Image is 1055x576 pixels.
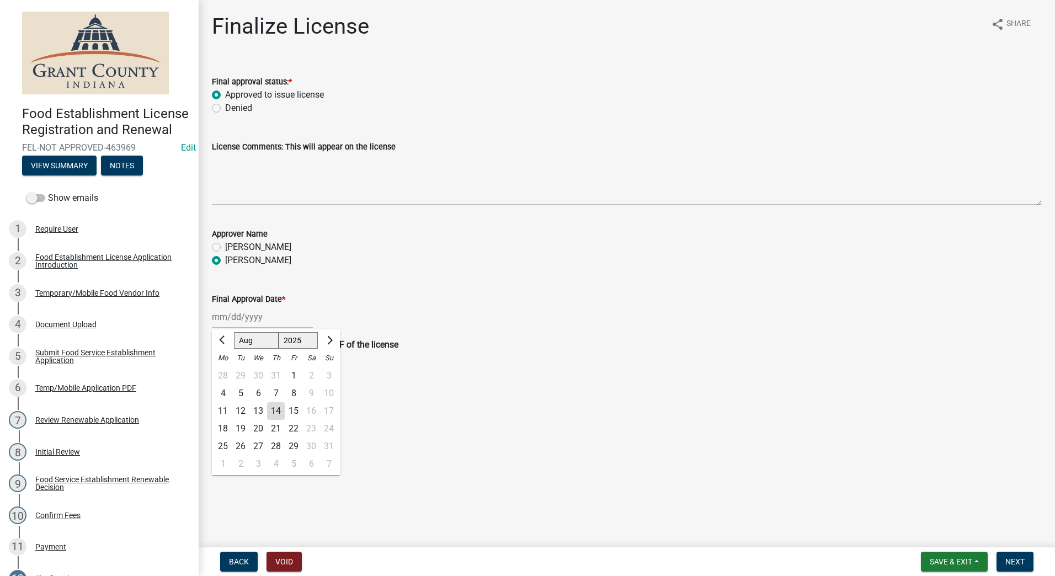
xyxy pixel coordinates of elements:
span: Back [229,557,249,566]
div: 1 [9,220,26,238]
label: Final approval status: [212,78,292,86]
div: 25 [214,438,232,455]
div: Tuesday, August 5, 2025 [232,385,249,402]
div: We [249,349,267,367]
div: 14 [267,402,285,420]
div: Friday, August 29, 2025 [285,438,302,455]
a: Edit [181,142,196,153]
button: Notes [101,156,143,175]
div: Thursday, August 14, 2025 [267,402,285,420]
wm-modal-confirm: Edit Application Number [181,142,196,153]
label: Final Approval Date [212,296,285,303]
div: Monday, August 4, 2025 [214,385,232,402]
div: Thursday, July 31, 2025 [267,367,285,385]
div: 27 [249,438,267,455]
div: 29 [232,367,249,385]
div: 2 [232,455,249,473]
div: 9 [9,474,26,492]
button: Next [997,552,1033,572]
div: Friday, August 1, 2025 [285,367,302,385]
div: 6 [9,379,26,397]
div: Wednesday, August 6, 2025 [249,385,267,402]
div: Require User [35,225,78,233]
div: Payment [35,543,66,551]
div: Tuesday, July 29, 2025 [232,367,249,385]
input: mm/dd/yyyy [212,306,313,328]
div: 21 [267,420,285,438]
div: Wednesday, July 30, 2025 [249,367,267,385]
div: Tuesday, August 26, 2025 [232,438,249,455]
div: Tuesday, August 12, 2025 [232,402,249,420]
div: 6 [249,385,267,402]
div: Monday, August 18, 2025 [214,420,232,438]
img: Grant County, Indiana [22,12,169,94]
div: Friday, August 15, 2025 [285,402,302,420]
div: Tuesday, September 2, 2025 [232,455,249,473]
div: Friday, August 22, 2025 [285,420,302,438]
div: 7 [9,411,26,429]
div: Thursday, August 21, 2025 [267,420,285,438]
div: Thursday, September 4, 2025 [267,455,285,473]
div: 30 [249,367,267,385]
div: 3 [249,455,267,473]
div: 10 [9,506,26,524]
div: Food Service Establishment Renewable Decision [35,476,181,491]
div: 4 [214,385,232,402]
span: Save & Exit [930,557,972,566]
div: 1 [285,367,302,385]
div: Monday, August 11, 2025 [214,402,232,420]
h1: Finalize License [212,13,369,40]
div: 5 [232,385,249,402]
div: Th [267,349,285,367]
label: [PERSON_NAME] [225,241,291,254]
span: FEL-NOT APPROVED-463969 [22,142,177,153]
div: Submit Food Service Establishment Application [35,349,181,364]
div: Thursday, August 7, 2025 [267,385,285,402]
label: Denied [225,102,252,115]
div: Friday, August 8, 2025 [285,385,302,402]
wm-modal-confirm: Notes [101,162,143,170]
div: 12 [232,402,249,420]
label: Approved to issue license [225,88,324,102]
div: 4 [9,316,26,333]
button: Next month [322,332,335,349]
button: View Summary [22,156,97,175]
div: 5 [285,455,302,473]
div: Fr [285,349,302,367]
div: 3 [9,284,26,302]
div: Food Establishment License Application Introduction [35,253,181,269]
button: shareShare [982,13,1040,35]
div: Document Upload [35,321,97,328]
span: Share [1006,18,1031,31]
div: Friday, September 5, 2025 [285,455,302,473]
div: Temporary/Mobile Food Vendor Info [35,289,159,297]
div: 11 [9,538,26,556]
div: Monday, July 28, 2025 [214,367,232,385]
div: 28 [214,367,232,385]
div: Wednesday, August 27, 2025 [249,438,267,455]
div: 8 [285,385,302,402]
label: [PERSON_NAME] [225,254,291,267]
div: 11 [214,402,232,420]
label: License Comments: This will appear on the license [212,143,396,151]
wm-modal-confirm: Summary [22,162,97,170]
div: Monday, August 25, 2025 [214,438,232,455]
button: Previous month [216,332,230,349]
div: 29 [285,438,302,455]
div: Initial Review [35,448,80,456]
button: Save & Exit [921,552,988,572]
div: 22 [285,420,302,438]
div: 2 [9,252,26,270]
button: Void [267,552,302,572]
div: 13 [249,402,267,420]
div: 26 [232,438,249,455]
div: Su [320,349,338,367]
span: Next [1005,557,1025,566]
button: Back [220,552,258,572]
div: Sa [302,349,320,367]
div: Monday, September 1, 2025 [214,455,232,473]
div: Review Renewable Application [35,416,139,424]
div: 20 [249,420,267,438]
div: 7 [267,385,285,402]
div: 5 [9,348,26,365]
